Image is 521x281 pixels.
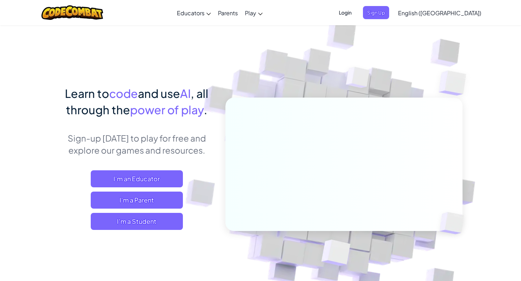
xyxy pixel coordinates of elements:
[394,3,485,22] a: English ([GEOGRAPHIC_DATA])
[333,53,384,106] img: Overlap cubes
[214,3,241,22] a: Parents
[177,9,205,17] span: Educators
[245,9,256,17] span: Play
[41,5,103,20] img: CodeCombat logo
[91,213,183,230] button: I'm a Student
[109,86,138,100] span: code
[138,86,180,100] span: and use
[65,86,109,100] span: Learn to
[91,192,183,209] a: I'm a Parent
[91,170,183,187] a: I'm an Educator
[428,197,481,249] img: Overlap cubes
[204,103,207,117] span: .
[363,6,389,19] button: Sign Up
[425,53,486,113] img: Overlap cubes
[180,86,191,100] span: AI
[130,103,204,117] span: power of play
[173,3,214,22] a: Educators
[398,9,481,17] span: English ([GEOGRAPHIC_DATA])
[58,132,215,156] p: Sign-up [DATE] to play for free and explore our games and resources.
[335,6,356,19] button: Login
[241,3,266,22] a: Play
